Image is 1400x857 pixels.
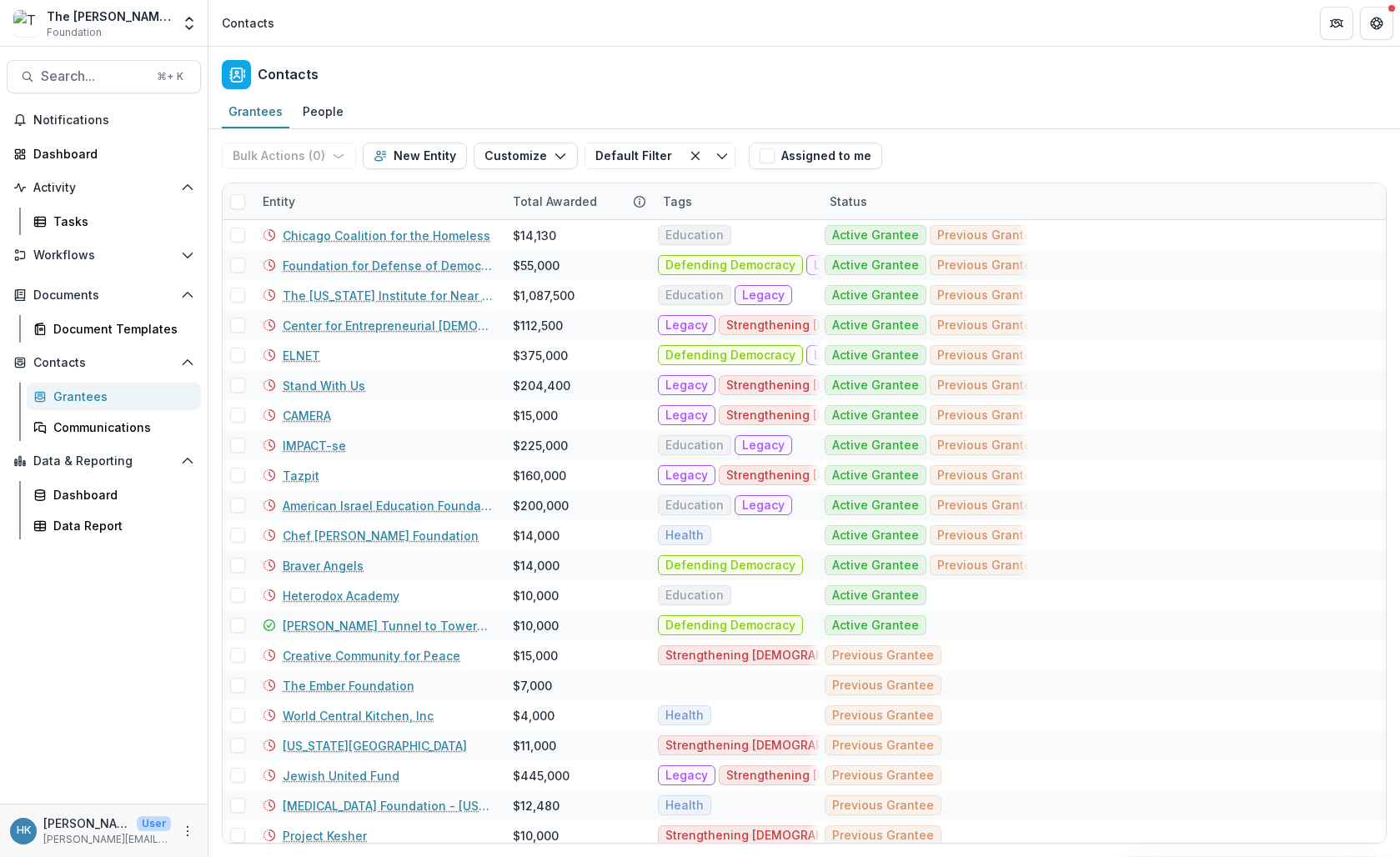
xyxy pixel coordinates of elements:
[53,418,188,436] div: Communications
[503,183,653,219] div: Total Awarded
[513,497,569,514] div: $200,000
[513,467,566,484] div: $160,000
[513,407,558,424] div: $15,000
[742,439,785,453] span: Legacy
[41,68,147,84] span: Search...
[222,14,274,32] div: Contacts
[665,469,708,483] span: Legacy
[253,193,305,210] div: Entity
[832,408,919,423] span: Active Grantee
[726,318,1010,333] span: Strengthening [DEMOGRAPHIC_DATA] Community
[513,587,559,604] div: $10,000
[27,512,201,539] a: Data Report
[222,96,289,128] a: Grantees
[665,769,708,783] span: Legacy
[832,318,919,333] span: Active Grantee
[283,617,493,634] a: [PERSON_NAME] Tunnel to Towers Foundation
[283,587,399,604] a: Heterodox Academy
[937,529,1039,543] span: Previous Grantee
[33,145,188,163] div: Dashboard
[27,413,201,441] a: Communications
[513,377,570,394] div: $204,400
[7,242,201,268] button: Open Workflows
[283,437,346,454] a: IMPACT-se
[513,647,558,664] div: $15,000
[937,378,1039,393] span: Previous Grantee
[832,769,934,783] span: Previous Grantee
[665,228,724,243] span: Education
[726,408,1010,423] span: Strengthening [DEMOGRAPHIC_DATA] Community
[726,378,1010,393] span: Strengthening [DEMOGRAPHIC_DATA] Community
[33,288,174,303] span: Documents
[178,821,198,841] button: More
[178,7,201,40] button: Open entity switcher
[832,288,919,303] span: Active Grantee
[513,557,559,574] div: $14,000
[283,527,479,544] a: Chef [PERSON_NAME] Foundation
[937,439,1039,453] span: Previous Grantee
[832,499,919,513] span: Active Grantee
[665,348,795,363] span: Defending Democracy
[153,68,187,86] div: ⌘ + K
[283,827,367,844] a: Project Kesher
[585,143,682,169] button: Default Filter
[665,499,724,513] span: Education
[7,282,201,308] button: Open Documents
[682,143,709,169] button: Clear filter
[832,228,919,243] span: Active Grantee
[832,589,919,603] span: Active Grantee
[937,288,1039,303] span: Previous Grantee
[33,113,194,128] span: Notifications
[937,469,1039,483] span: Previous Grantee
[283,257,493,274] a: Foundation for Defense of Democracies
[832,258,919,273] span: Active Grantee
[33,248,174,263] span: Workflows
[222,143,356,169] button: Bulk Actions (0)
[832,529,919,543] span: Active Grantee
[665,529,704,543] span: Health
[653,183,820,219] div: Tags
[709,143,735,169] button: Toggle menu
[513,227,556,244] div: $14,130
[832,799,934,813] span: Previous Grantee
[253,183,503,219] div: Entity
[283,497,493,514] a: American Israel Education Foundation (AIEF)
[43,814,130,832] p: [PERSON_NAME]
[665,649,949,663] span: Strengthening [DEMOGRAPHIC_DATA] Community
[283,317,493,334] a: Center for Entrepreneurial [DEMOGRAPHIC_DATA] Philanthropy
[363,143,467,169] button: New Entity
[832,469,919,483] span: Active Grantee
[7,107,201,133] button: Notifications
[283,347,320,364] a: ELNET
[665,799,704,813] span: Health
[832,559,919,573] span: Active Grantee
[937,408,1039,423] span: Previous Grantee
[937,559,1039,573] span: Previous Grantee
[665,559,795,573] span: Defending Democracy
[513,347,568,364] div: $375,000
[513,437,568,454] div: $225,000
[215,11,281,35] nav: breadcrumb
[53,388,188,405] div: Grantees
[749,143,882,169] button: Assigned to me
[513,617,559,634] div: $10,000
[1320,7,1353,40] button: Partners
[513,527,559,544] div: $14,000
[283,647,460,664] a: Creative Community for Peace
[937,258,1039,273] span: Previous Grantee
[832,439,919,453] span: Active Grantee
[937,348,1039,363] span: Previous Grantee
[283,287,493,304] a: The [US_STATE] Institute for Near East Policy (TWI)
[33,454,174,469] span: Data & Reporting
[513,707,554,724] div: $4,000
[665,709,704,723] span: Health
[653,193,702,210] div: Tags
[283,767,399,784] a: Jewish United Fund
[937,228,1039,243] span: Previous Grantee
[47,8,171,25] div: The [PERSON_NAME] & [PERSON_NAME] Family Foundation
[665,589,724,603] span: Education
[7,140,201,168] a: Dashboard
[726,769,1010,783] span: Strengthening [DEMOGRAPHIC_DATA] Community
[7,349,201,376] button: Open Contacts
[665,318,708,333] span: Legacy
